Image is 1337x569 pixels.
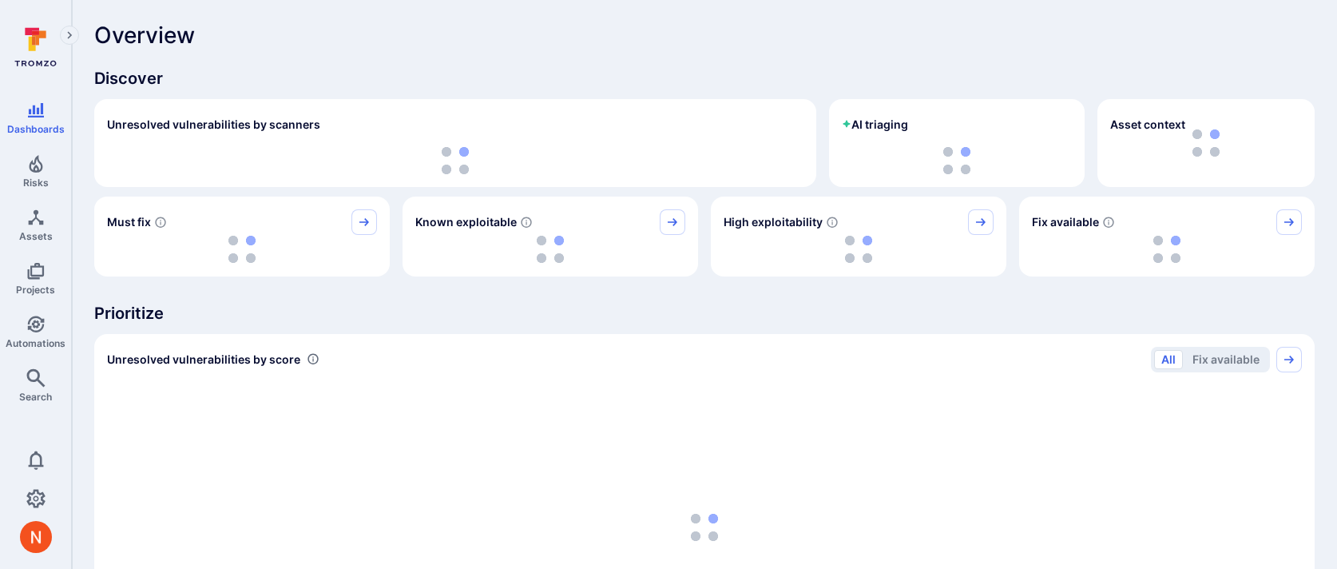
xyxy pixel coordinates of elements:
[64,29,75,42] i: Expand navigation menu
[415,235,685,264] div: loading spinner
[842,147,1072,174] div: loading spinner
[1153,236,1180,263] img: Loading...
[1110,117,1185,133] span: Asset context
[442,147,469,174] img: Loading...
[94,67,1315,90] span: Discover
[7,123,65,135] span: Dashboards
[520,216,533,229] svg: Confirmed exploitable by KEV
[943,147,970,174] img: Loading...
[6,337,65,349] span: Automations
[1102,216,1115,229] svg: Vulnerabilities with fix available
[845,236,872,263] img: Loading...
[107,352,300,368] span: Unresolved vulnerabilities by score
[20,521,52,553] img: ACg8ocIprwjrgDQnDsNSk9Ghn5p5-B8DpAKWoJ5Gi9syOE4K59tr4Q=s96-c
[307,351,319,368] div: Number of vulnerabilities in status 'Open' 'Triaged' and 'In process' grouped by score
[415,214,517,230] span: Known exploitable
[691,514,718,541] img: Loading...
[23,177,49,189] span: Risks
[842,117,908,133] h2: AI triaging
[94,22,195,48] span: Overview
[826,216,839,229] svg: EPSS score ≥ 0.7
[60,26,79,45] button: Expand navigation menu
[1185,350,1267,369] button: Fix available
[94,197,390,277] div: Must fix
[20,521,52,553] div: Neeren Patki
[1032,235,1302,264] div: loading spinner
[1019,197,1315,277] div: Fix available
[19,391,52,403] span: Search
[711,197,1006,277] div: High exploitability
[724,214,823,230] span: High exploitability
[107,235,377,264] div: loading spinner
[1154,350,1183,369] button: All
[403,197,698,277] div: Known exploitable
[19,230,53,242] span: Assets
[94,302,1315,324] span: Prioritize
[154,216,167,229] svg: Risk score >=40 , missed SLA
[107,117,320,133] h2: Unresolved vulnerabilities by scanners
[107,214,151,230] span: Must fix
[107,147,803,174] div: loading spinner
[1032,214,1099,230] span: Fix available
[724,235,994,264] div: loading spinner
[16,284,55,296] span: Projects
[228,236,256,263] img: Loading...
[537,236,564,263] img: Loading...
